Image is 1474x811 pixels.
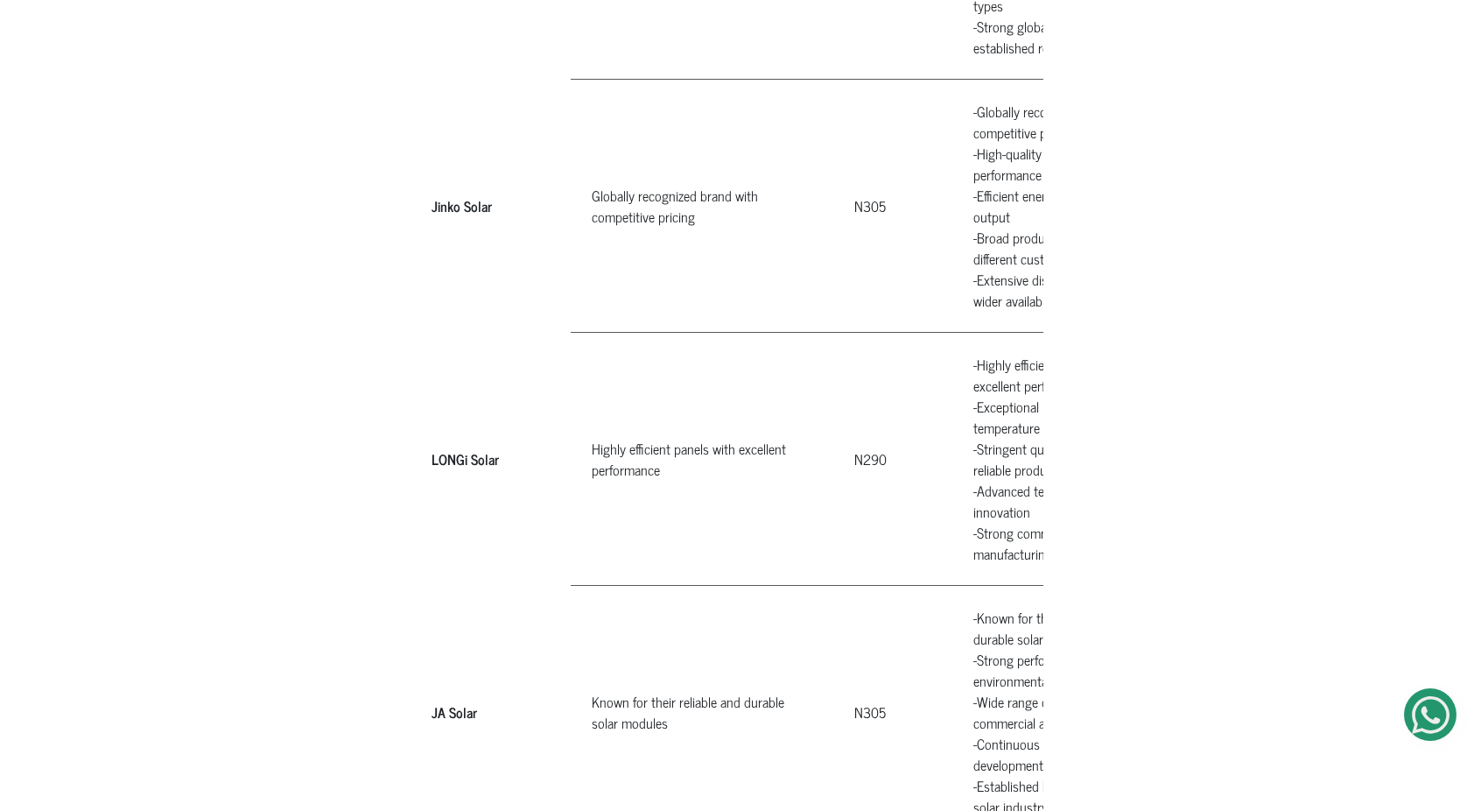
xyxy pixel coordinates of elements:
[431,79,571,332] th: Jinko Solar
[571,79,833,332] td: Globally recognized brand with competitive pricing
[833,332,952,585] td: N290
[571,332,833,585] td: Highly efficient panels with excellent performance
[952,79,1215,332] td: -Globally recognized brand with competitive pricing -High-quality panels with reliable performanc...
[952,332,1215,585] td: -Highly efficient panels with excellent performance -Exceptional low-light and high-temperature p...
[1412,696,1449,734] img: Get Started On Earthbond Via Whatsapp
[833,79,952,332] td: N305
[431,332,571,585] th: LONGi Solar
